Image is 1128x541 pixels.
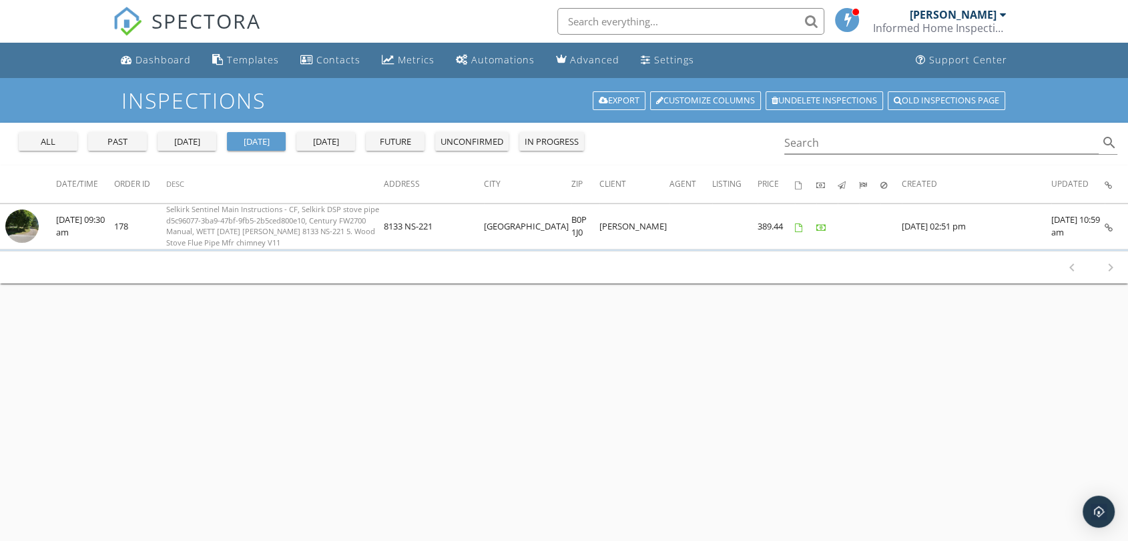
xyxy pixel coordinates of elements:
span: Zip [571,178,583,189]
td: [DATE] 09:30 am [56,203,114,249]
th: City: Not sorted. [484,165,571,203]
a: Undelete inspections [766,91,883,110]
div: [PERSON_NAME] [910,8,997,21]
th: Canceled: Not sorted. [880,165,902,203]
img: The Best Home Inspection Software - Spectora [113,7,142,36]
button: all [19,132,77,151]
a: Settings [635,48,699,73]
th: Zip: Not sorted. [571,165,599,203]
th: Price: Not sorted. [758,165,795,203]
img: streetview [5,209,39,243]
div: Dashboard [135,53,191,66]
span: Selkirk Sentinel Main Instructions - CF, Selkirk DSP stove pipe d5c96077-3ba9-47bf-9fb5-2b5ced800... [166,204,379,247]
div: unconfirmed [441,135,503,149]
span: Price [758,178,779,189]
a: Metrics [376,48,440,73]
a: Support Center [910,48,1013,73]
div: Advanced [570,53,619,66]
a: Customize Columns [650,91,761,110]
div: Open Intercom Messenger [1083,496,1115,528]
button: [DATE] [296,132,355,151]
span: Date/Time [56,178,98,189]
th: Client: Not sorted. [599,165,669,203]
button: [DATE] [158,132,216,151]
h1: Inspections [121,89,1007,112]
th: Order ID: Not sorted. [114,165,166,203]
td: 178 [114,203,166,249]
div: Metrics [398,53,435,66]
span: Desc [166,179,184,189]
td: 389.44 [758,203,795,249]
a: SPECTORA [113,18,261,46]
button: unconfirmed [435,132,509,151]
span: Address [384,178,420,189]
button: [DATE] [227,132,286,151]
div: [DATE] [163,135,211,149]
span: Agent [669,178,696,189]
div: Settings [654,53,694,66]
input: Search everything... [557,8,824,35]
div: future [371,135,419,149]
div: [DATE] [232,135,280,149]
div: Informed Home Inspections Ltd [873,21,1007,35]
span: Updated [1051,178,1089,189]
a: Contacts [295,48,366,73]
th: Inspection Details: Not sorted. [1105,165,1128,203]
th: Updated: Not sorted. [1051,165,1105,203]
td: [GEOGRAPHIC_DATA] [484,203,571,249]
td: B0P 1J0 [571,203,599,249]
span: Created [902,178,937,189]
div: Support Center [929,53,1007,66]
button: future [366,132,425,151]
i: search [1101,135,1117,151]
a: Automations (Basic) [451,48,540,73]
span: City [484,178,501,189]
th: Paid: Not sorted. [816,165,838,203]
th: Published: Not sorted. [838,165,859,203]
span: Client [599,178,626,189]
a: Templates [207,48,284,73]
td: [PERSON_NAME] [599,203,669,249]
a: Old inspections page [888,91,1005,110]
td: [DATE] 02:51 pm [902,203,1051,249]
div: past [93,135,142,149]
td: [DATE] 10:59 am [1051,203,1105,249]
td: 8133 NS-221 [384,203,484,249]
th: Created: Not sorted. [902,165,1051,203]
div: Templates [227,53,279,66]
th: Submitted: Not sorted. [859,165,880,203]
th: Agreements signed: Not sorted. [795,165,816,203]
button: in progress [519,132,584,151]
span: Order ID [114,178,150,189]
div: Contacts [316,53,360,66]
div: Automations [471,53,535,66]
th: Listing: Not sorted. [712,165,758,203]
div: all [24,135,72,149]
span: Listing [712,178,742,189]
span: SPECTORA [152,7,261,35]
th: Date/Time: Not sorted. [56,165,114,203]
button: past [88,132,147,151]
a: Advanced [551,48,625,73]
a: Export [593,91,645,110]
th: Address: Not sorted. [384,165,484,203]
th: Agent: Not sorted. [669,165,712,203]
div: [DATE] [302,135,350,149]
th: Desc: Not sorted. [166,165,384,203]
div: in progress [525,135,579,149]
input: Search [784,132,1099,154]
a: Dashboard [115,48,196,73]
